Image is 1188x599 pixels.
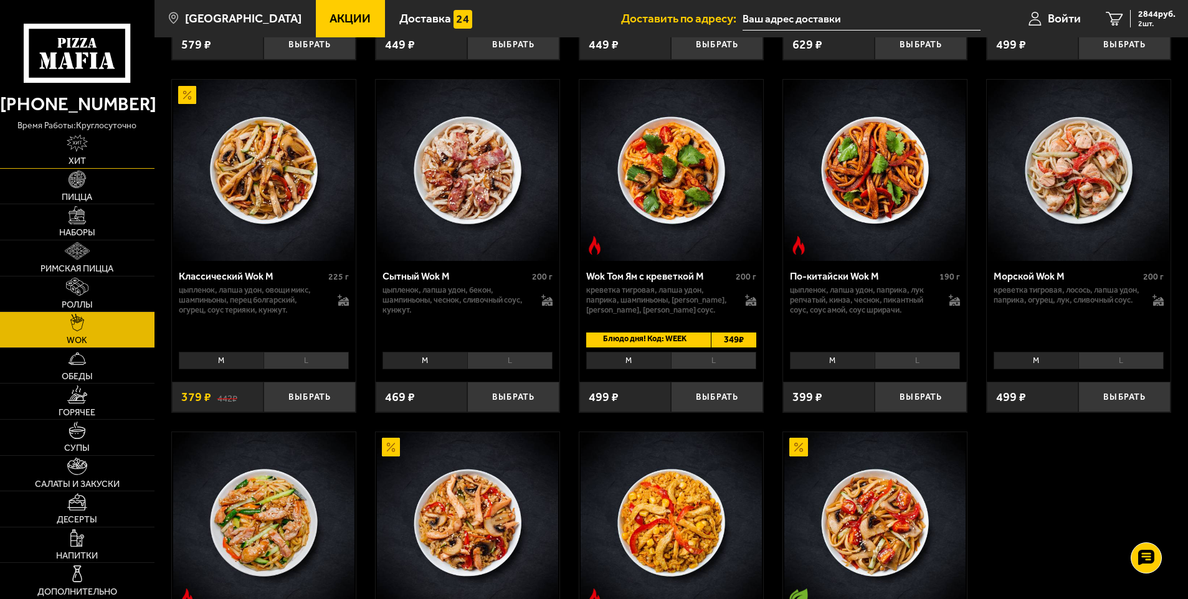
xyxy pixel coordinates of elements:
[185,12,302,24] span: [GEOGRAPHIC_DATA]
[671,352,756,369] li: L
[994,285,1141,305] p: креветка тигровая, лосось, лапша удон, паприка, огурец, лук, сливочный соус.
[178,86,197,105] img: Акционный
[581,80,762,261] img: Wok Том Ям с креветкой M
[743,7,980,31] input: Ваш адрес доставки
[454,10,472,29] img: 15daf4d41897b9f0e9f617042186c801.svg
[988,80,1169,261] img: Морской Wok M
[790,270,936,282] div: По-китайски Wok M
[59,408,95,417] span: Горячее
[383,352,467,369] li: M
[467,382,559,412] button: Выбрать
[179,285,326,315] p: цыпленок, лапша удон, овощи микс, шампиньоны, перец болгарский, огурец, соус терияки, кунжут.
[467,352,553,369] li: L
[586,333,700,348] span: Блюдо дня! Код: WEEK
[181,39,211,51] span: 579 ₽
[790,285,937,315] p: цыпленок, лапша удон, паприка, лук репчатый, кинза, чеснок, пикантный соус, соус Амой, соус шрирачи.
[179,352,264,369] li: M
[383,285,530,315] p: цыпленок, лапша удон, бекон, шампиньоны, чеснок, сливочный соус, кунжут.
[711,333,756,348] span: 349 ₽
[586,236,604,255] img: Острое блюдо
[399,12,451,24] span: Доставка
[181,391,211,403] span: 379 ₽
[264,382,356,412] button: Выбрать
[784,80,966,261] img: По-китайски Wok M
[217,391,237,403] s: 442 ₽
[67,336,87,345] span: WOK
[586,285,733,315] p: креветка тигровая, лапша удон, паприка, шампиньоны, [PERSON_NAME], [PERSON_NAME], [PERSON_NAME] с...
[875,30,967,60] button: Выбрать
[1143,271,1164,282] span: 200 г
[589,39,619,51] span: 449 ₽
[56,552,98,560] span: Напитки
[994,352,1078,369] li: M
[35,480,120,489] span: Салаты и закуски
[589,391,619,403] span: 499 ₽
[621,12,743,24] span: Доставить по адресу:
[328,271,349,282] span: 225 г
[939,271,960,282] span: 190 г
[996,39,1026,51] span: 499 ₽
[783,80,967,261] a: Острое блюдоПо-китайски Wok M
[987,80,1171,261] a: Морской Wok M
[173,80,354,261] img: Классический Wok M
[789,236,808,255] img: Острое блюдо
[1078,352,1164,369] li: L
[330,12,371,24] span: Акции
[467,30,559,60] button: Выбрать
[62,193,92,202] span: Пицца
[376,80,559,261] a: Сытный Wok M
[40,265,113,273] span: Римская пицца
[792,391,822,403] span: 399 ₽
[789,438,808,456] img: Акционный
[1048,12,1081,24] span: Войти
[377,80,558,261] img: Сытный Wok M
[37,588,117,597] span: Дополнительно
[1138,10,1176,19] span: 2844 руб.
[671,30,763,60] button: Выбрать
[996,391,1026,403] span: 499 ₽
[264,352,349,369] li: L
[264,30,356,60] button: Выбрать
[792,39,822,51] span: 629 ₽
[1078,30,1171,60] button: Выбрать
[1138,20,1176,27] span: 2 шт.
[69,157,86,166] span: Хит
[532,271,553,282] span: 200 г
[875,382,967,412] button: Выбрать
[385,39,415,51] span: 449 ₽
[64,444,90,453] span: Супы
[736,271,756,282] span: 200 г
[385,391,415,403] span: 469 ₽
[62,301,93,309] span: Роллы
[179,270,325,282] div: Классический Wok M
[62,372,93,381] span: Обеды
[383,270,529,282] div: Сытный Wok M
[1078,382,1171,412] button: Выбрать
[59,229,95,237] span: Наборы
[875,352,960,369] li: L
[579,80,763,261] a: Острое блюдоWok Том Ям с креветкой M
[586,352,671,369] li: M
[382,438,401,456] img: Акционный
[994,270,1140,282] div: Морской Wok M
[671,382,763,412] button: Выбрать
[790,352,875,369] li: M
[57,516,97,524] span: Десерты
[586,270,733,282] div: Wok Том Ям с креветкой M
[172,80,356,261] a: АкционныйКлассический Wok M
